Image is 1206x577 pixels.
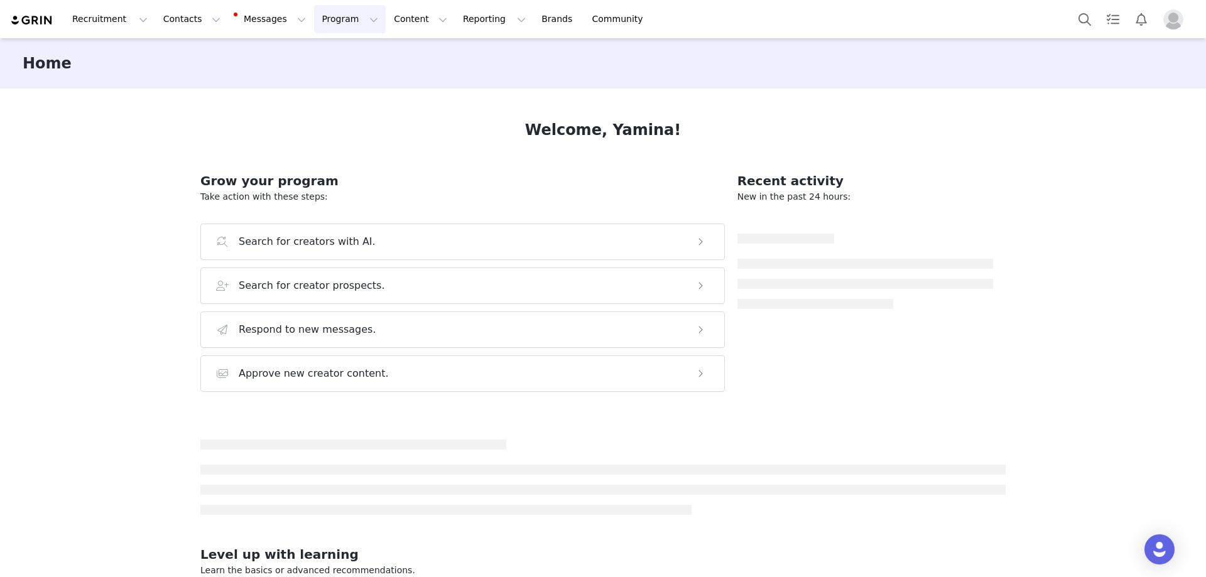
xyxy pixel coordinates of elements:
h3: Home [23,52,72,75]
button: Content [386,5,455,33]
button: Search [1071,5,1099,33]
a: Community [585,5,656,33]
h3: Search for creator prospects. [239,278,385,293]
button: Program [314,5,386,33]
button: Respond to new messages. [200,311,725,348]
button: Messages [229,5,313,33]
a: Brands [534,5,584,33]
img: grin logo [10,14,54,26]
button: Search for creator prospects. [200,267,725,304]
button: Contacts [156,5,228,33]
h3: Search for creators with AI. [239,234,376,249]
a: Tasks [1099,5,1127,33]
h2: Level up with learning [200,545,1006,564]
p: New in the past 24 hours: [737,190,993,203]
button: Notifications [1127,5,1155,33]
button: Recruitment [65,5,155,33]
button: Search for creators with AI. [200,224,725,260]
p: Learn the basics or advanced recommendations. [200,564,1006,577]
h1: Welcome, Yamina! [525,119,681,141]
button: Profile [1156,9,1196,30]
img: placeholder-profile.jpg [1163,9,1183,30]
button: Reporting [455,5,533,33]
h2: Grow your program [200,171,725,190]
p: Take action with these steps: [200,190,725,203]
h2: Recent activity [737,171,993,190]
button: Approve new creator content. [200,355,725,392]
h3: Approve new creator content. [239,366,389,381]
div: Open Intercom Messenger [1144,534,1175,564]
h3: Respond to new messages. [239,322,376,337]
